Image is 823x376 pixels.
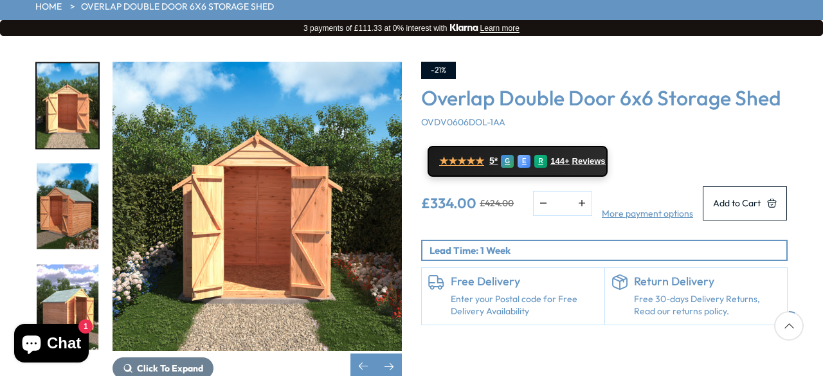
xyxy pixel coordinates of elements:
div: 3 / 10 [35,163,100,251]
p: Lead Time: 1 Week [430,244,786,257]
div: 4 / 10 [35,263,100,351]
div: E [518,155,530,168]
ins: £334.00 [421,196,476,210]
img: Overlap Double Door 6x6 Storage Shed [113,62,402,351]
span: OVDV0606DOL-1AA [421,116,505,128]
span: Reviews [572,156,606,166]
div: G [501,155,514,168]
p: Free 30-days Delivery Returns, Read our returns policy. [634,293,781,318]
div: 2 / 10 [35,62,100,150]
a: ★★★★★ 5* G E R 144+ Reviews [428,146,608,177]
span: ★★★★★ [439,155,484,167]
a: Overlap Double Door 6x6 Storage Shed [81,1,274,13]
h3: Overlap Double Door 6x6 Storage Shed [421,85,788,110]
h6: Free Delivery [451,274,598,289]
img: Overlap_VALUE_6X6_D-DOOR_LIFE_3_200x200.jpg [37,164,98,249]
a: HOME [35,1,62,13]
img: Overlap_VALUE_6X6_D-DOOR_LIFE_2_200x200.jpg [37,63,98,148]
div: -21% [421,62,456,79]
span: Add to Cart [713,199,761,208]
a: Enter your Postal code for Free Delivery Availability [451,293,598,318]
h6: Return Delivery [634,274,781,289]
inbox-online-store-chat: Shopify online store chat [10,324,93,366]
img: Overlap_VALUE_6X6_D-DOOR_LIFE_4_200x200.jpg [37,264,98,350]
span: 144+ [550,156,569,166]
del: £424.00 [480,199,514,208]
a: More payment options [602,208,693,220]
span: Click To Expand [137,363,203,374]
button: Add to Cart [703,186,787,220]
div: R [534,155,547,168]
